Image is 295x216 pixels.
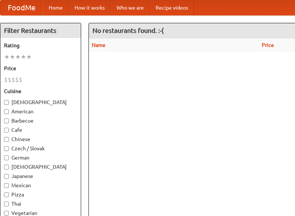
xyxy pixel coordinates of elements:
a: Who we are [111,0,150,15]
li: ★ [21,53,26,61]
input: [DEMOGRAPHIC_DATA] [4,165,9,169]
li: $ [8,76,11,84]
input: Cafe [4,128,9,133]
label: Mexican [4,182,77,189]
label: Cafe [4,126,77,134]
label: [DEMOGRAPHIC_DATA] [4,163,77,171]
label: American [4,108,77,115]
a: Price [262,42,274,48]
ng-pluralize: No restaurants found. :-( [93,27,164,34]
label: Czech / Slovak [4,145,77,152]
li: ★ [15,53,21,61]
li: ★ [10,53,15,61]
h5: Price [4,65,77,72]
input: Vegetarian [4,211,9,216]
input: Thai [4,202,9,206]
label: Barbecue [4,117,77,124]
input: Japanese [4,174,9,179]
input: [DEMOGRAPHIC_DATA] [4,100,9,105]
h4: Filter Restaurants [0,23,81,38]
h5: Cuisine [4,88,77,95]
input: German [4,155,9,160]
label: Pizza [4,191,77,198]
a: Recipe videos [150,0,194,15]
input: Pizza [4,192,9,197]
label: Thai [4,200,77,208]
label: Japanese [4,172,77,180]
label: [DEMOGRAPHIC_DATA] [4,99,77,106]
a: Home [43,0,69,15]
input: Czech / Slovak [4,146,9,151]
input: American [4,109,9,114]
a: Name [92,42,105,48]
h5: Rating [4,42,77,49]
input: Mexican [4,183,9,188]
li: $ [11,76,15,84]
label: German [4,154,77,161]
input: Chinese [4,137,9,142]
label: Chinese [4,136,77,143]
input: Barbecue [4,119,9,123]
a: FoodMe [0,0,43,15]
a: How it works [69,0,111,15]
li: $ [19,76,22,84]
li: $ [15,76,19,84]
li: $ [4,76,8,84]
li: ★ [4,53,10,61]
li: ★ [26,53,32,61]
